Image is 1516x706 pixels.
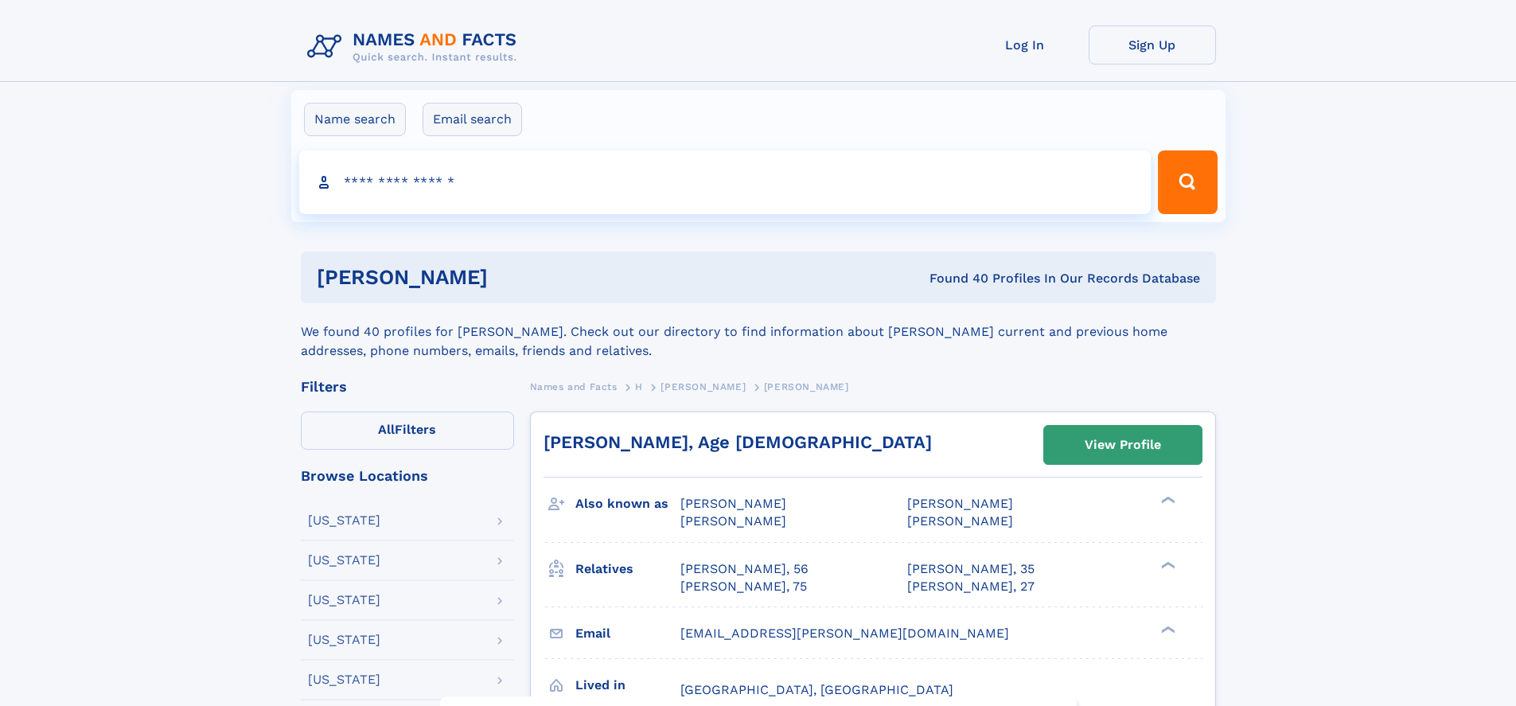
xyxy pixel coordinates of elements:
[575,620,680,647] h3: Email
[308,673,380,686] div: [US_STATE]
[680,578,807,595] a: [PERSON_NAME], 75
[1157,624,1176,634] div: ❯
[764,381,849,392] span: [PERSON_NAME]
[544,432,932,452] a: [PERSON_NAME], Age [DEMOGRAPHIC_DATA]
[423,103,522,136] label: Email search
[317,267,709,287] h1: [PERSON_NAME]
[661,381,746,392] span: [PERSON_NAME]
[680,560,809,578] a: [PERSON_NAME], 56
[1089,25,1216,64] a: Sign Up
[907,560,1035,578] a: [PERSON_NAME], 35
[378,422,395,437] span: All
[680,513,786,529] span: [PERSON_NAME]
[680,682,953,697] span: [GEOGRAPHIC_DATA], [GEOGRAPHIC_DATA]
[1157,495,1176,505] div: ❯
[1085,427,1161,463] div: View Profile
[575,490,680,517] h3: Also known as
[708,270,1200,287] div: Found 40 Profiles In Our Records Database
[661,376,746,396] a: [PERSON_NAME]
[1044,426,1202,464] a: View Profile
[961,25,1089,64] a: Log In
[301,469,514,483] div: Browse Locations
[299,150,1152,214] input: search input
[1157,560,1176,570] div: ❯
[308,594,380,607] div: [US_STATE]
[301,303,1216,361] div: We found 40 profiles for [PERSON_NAME]. Check out our directory to find information about [PERSON...
[907,578,1035,595] a: [PERSON_NAME], 27
[1158,150,1217,214] button: Search Button
[530,376,618,396] a: Names and Facts
[301,25,530,68] img: Logo Names and Facts
[301,412,514,450] label: Filters
[907,513,1013,529] span: [PERSON_NAME]
[301,380,514,394] div: Filters
[680,496,786,511] span: [PERSON_NAME]
[308,514,380,527] div: [US_STATE]
[308,634,380,646] div: [US_STATE]
[304,103,406,136] label: Name search
[575,556,680,583] h3: Relatives
[308,554,380,567] div: [US_STATE]
[907,496,1013,511] span: [PERSON_NAME]
[635,381,643,392] span: H
[635,376,643,396] a: H
[575,672,680,699] h3: Lived in
[680,626,1009,641] span: [EMAIL_ADDRESS][PERSON_NAME][DOMAIN_NAME]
